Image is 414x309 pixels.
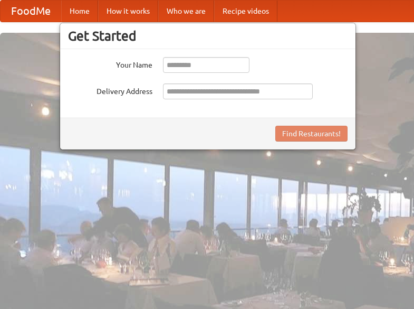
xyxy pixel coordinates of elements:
[61,1,98,22] a: Home
[1,1,61,22] a: FoodMe
[68,83,152,97] label: Delivery Address
[98,1,158,22] a: How it works
[275,126,348,142] button: Find Restaurants!
[158,1,214,22] a: Who we are
[214,1,277,22] a: Recipe videos
[68,28,348,44] h3: Get Started
[68,57,152,70] label: Your Name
